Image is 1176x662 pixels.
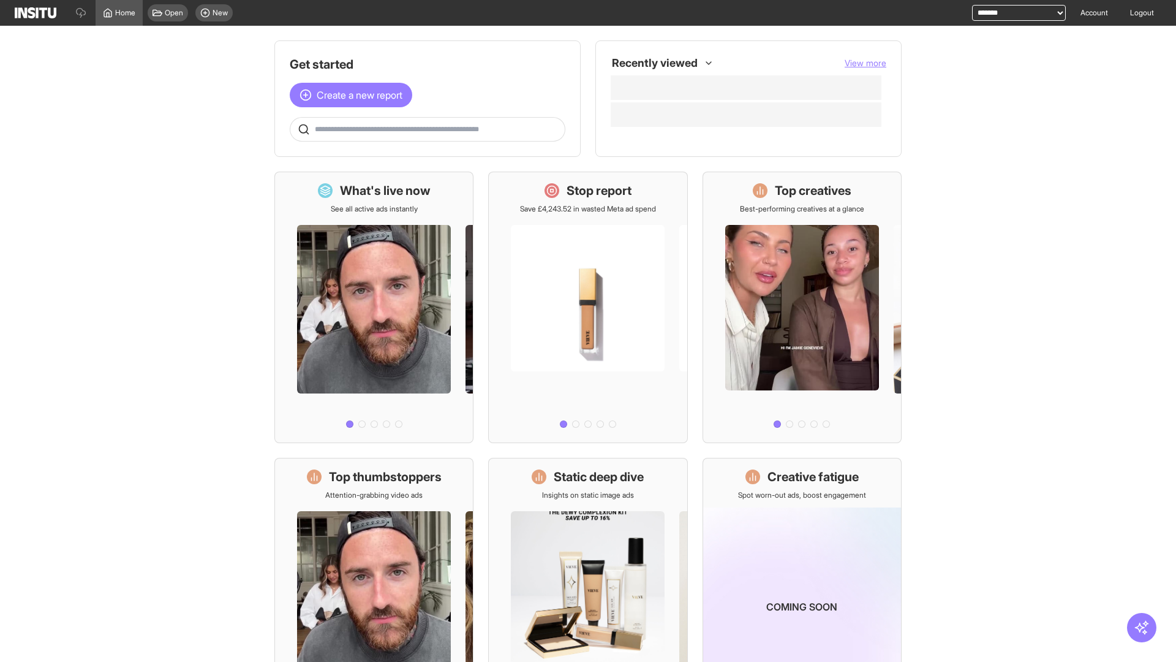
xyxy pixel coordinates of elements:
h1: Get started [290,56,565,73]
span: Home [115,8,135,18]
p: See all active ads instantly [331,204,418,214]
h1: Top thumbstoppers [329,468,442,485]
h1: Static deep dive [554,468,644,485]
h1: Top creatives [775,182,851,199]
p: Insights on static image ads [542,490,634,500]
span: Open [165,8,183,18]
span: Create a new report [317,88,402,102]
button: View more [845,57,886,69]
button: Create a new report [290,83,412,107]
p: Attention-grabbing video ads [325,490,423,500]
a: Top creativesBest-performing creatives at a glance [703,172,902,443]
h1: Stop report [567,182,631,199]
span: New [213,8,228,18]
p: Best-performing creatives at a glance [740,204,864,214]
p: Save £4,243.52 in wasted Meta ad spend [520,204,656,214]
span: View more [845,58,886,68]
a: Stop reportSave £4,243.52 in wasted Meta ad spend [488,172,687,443]
h1: What's live now [340,182,431,199]
a: What's live nowSee all active ads instantly [274,172,473,443]
img: Logo [15,7,56,18]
